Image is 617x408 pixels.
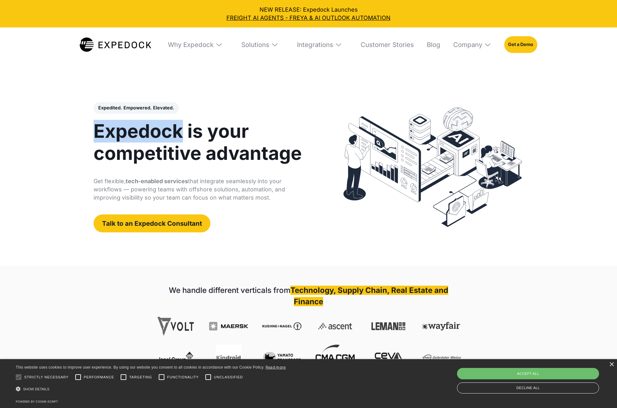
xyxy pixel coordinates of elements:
[241,41,269,49] div: Solutions
[16,365,264,370] span: This website uses cookies to improve user experience. By using our website you consent to all coo...
[290,286,448,306] strong: Technology, Supply Chain, Real Estate and Finance
[16,384,286,394] div: Show details
[421,27,440,62] a: Blog
[23,387,49,391] span: Show details
[24,375,69,380] span: Strictly necessary
[167,375,199,380] span: Functionality
[214,375,243,380] span: Unclassified
[6,6,611,22] div: NEW RELEASE: Expedock Launches
[94,120,311,165] h1: Expedock is your competitive advantage
[16,400,58,403] a: Powered by cookie-script
[297,41,333,49] div: Integrations
[509,340,617,408] div: Widget de chat
[168,41,214,49] div: Why Expedock
[453,41,482,49] div: Company
[509,340,617,408] iframe: Chat Widget
[129,375,152,380] span: Targeting
[169,286,290,295] strong: We handle different verticals from
[266,365,286,370] a: Read more
[94,214,210,232] a: Talk to an Expedock Consultant
[236,27,284,62] div: Solutions
[162,27,228,62] div: Why Expedock
[448,27,497,62] div: Company
[291,27,348,62] div: Integrations
[457,368,599,379] div: Accept all
[126,178,188,184] strong: tech-enabled services
[355,27,414,62] a: Customer Stories
[6,14,611,22] a: FREIGHT AI AGENTS - FREYA & AI OUTLOOK AUTOMATION
[504,36,537,53] a: Get a Demo
[94,177,311,202] p: Get flexible, that integrate seamlessly into your workflows — powering teams with offshore soluti...
[457,382,599,393] div: Decline all
[84,375,114,380] span: Performance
